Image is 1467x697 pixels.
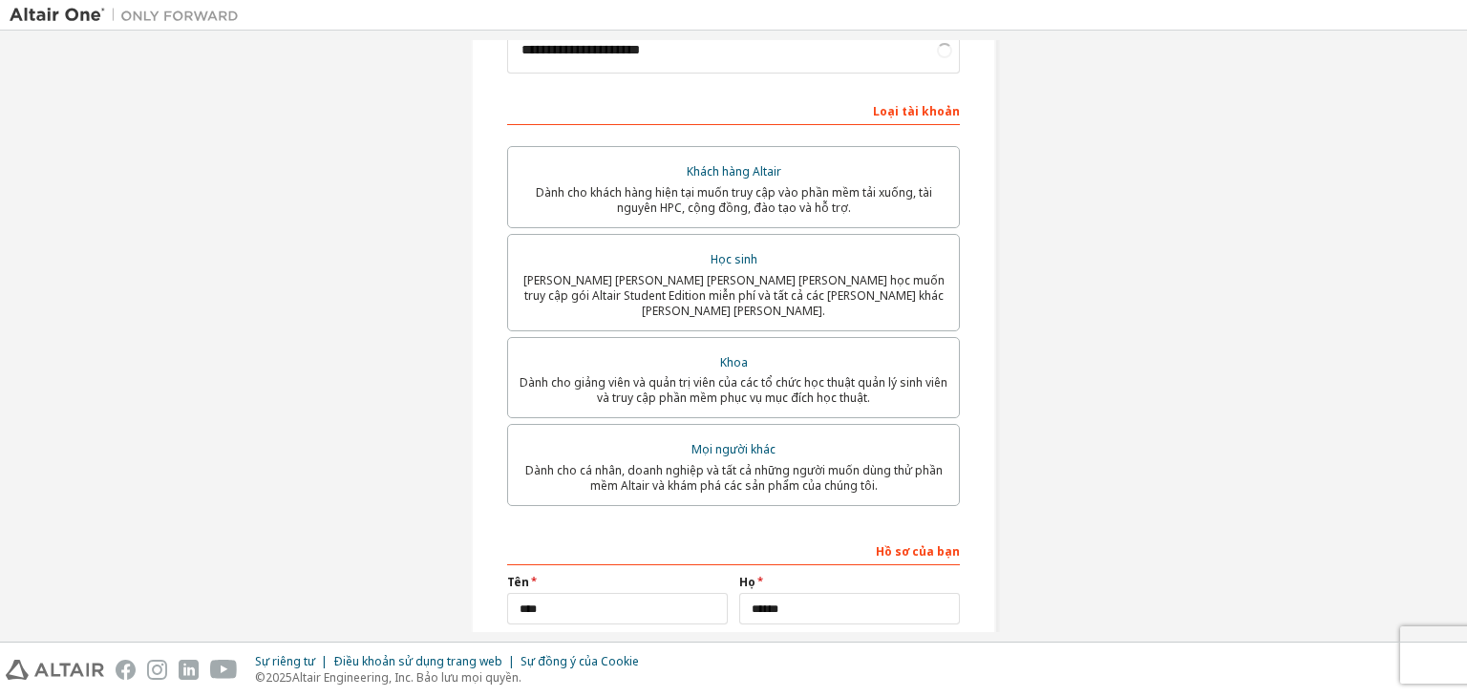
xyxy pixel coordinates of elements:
[179,660,199,680] img: linkedin.svg
[507,574,529,590] font: Tên
[523,272,945,319] font: [PERSON_NAME] [PERSON_NAME] [PERSON_NAME] [PERSON_NAME] học muốn truy cập gói Altair Student Edit...
[333,653,502,669] font: Điều khoản sử dụng trang web
[10,6,248,25] img: Altair One
[210,660,238,680] img: youtube.svg
[6,660,104,680] img: altair_logo.svg
[520,374,947,406] font: Dành cho giảng viên và quản trị viên của các tổ chức học thuật quản lý sinh viên và truy cập phần...
[292,669,521,686] font: Altair Engineering, Inc. Bảo lưu mọi quyền.
[873,103,960,119] font: Loại tài khoản
[691,441,776,457] font: Mọi người khác
[525,462,943,494] font: Dành cho cá nhân, doanh nghiệp và tất cả những người muốn dùng thử phần mềm Altair và khám phá cá...
[266,669,292,686] font: 2025
[521,653,639,669] font: Sự đồng ý của Cookie
[687,163,781,180] font: Khách hàng Altair
[147,660,167,680] img: instagram.svg
[255,653,315,669] font: Sự riêng tư
[720,354,748,370] font: Khoa
[739,574,755,590] font: Họ
[536,184,932,216] font: Dành cho khách hàng hiện tại muốn truy cập vào phần mềm tải xuống, tài nguyên HPC, cộng đồng, đào...
[116,660,136,680] img: facebook.svg
[711,251,757,267] font: Học sinh
[876,543,960,560] font: Hồ sơ của bạn
[255,669,266,686] font: ©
